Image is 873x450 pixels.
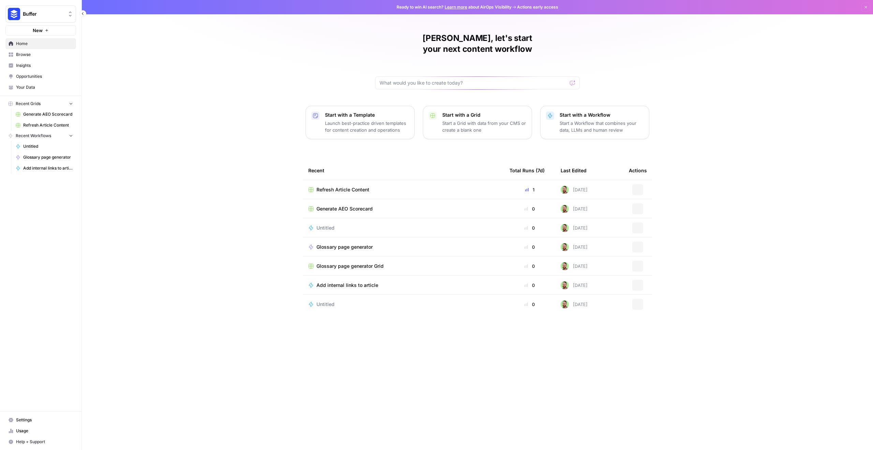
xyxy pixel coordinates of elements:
img: h0tmkl8gkwk0b1sam96cuweejb2d [561,281,569,289]
div: [DATE] [561,205,588,213]
button: Start with a TemplateLaunch best-practice driven templates for content creation and operations [306,106,415,139]
p: Start a Grid with data from your CMS or create a blank one [442,120,526,133]
span: Untitled [23,143,73,149]
p: Start with a Template [325,112,409,118]
a: Home [5,38,76,49]
div: 0 [509,282,550,289]
span: Generate AEO Scorecard [316,205,373,212]
a: Untitled [308,224,499,231]
a: Settings [5,415,76,425]
div: Actions [629,161,647,180]
span: Actions early access [517,4,558,10]
span: New [33,27,43,34]
span: Add internal links to article [23,165,73,171]
div: [DATE] [561,224,588,232]
div: [DATE] [561,262,588,270]
a: Glossary page generator Grid [308,263,499,270]
div: [DATE] [561,186,588,194]
input: What would you like to create today? [380,79,567,86]
a: Untitled [308,301,499,308]
p: Launch best-practice driven templates for content creation and operations [325,120,409,133]
span: Glossary page generator Grid [316,263,384,270]
h1: [PERSON_NAME], let's start your next content workflow [375,33,580,55]
a: Add internal links to article [308,282,499,289]
span: Add internal links to article [316,282,378,289]
span: Settings [16,417,73,423]
a: Usage [5,425,76,436]
span: Insights [16,62,73,69]
div: 0 [509,301,550,308]
span: Usage [16,428,73,434]
div: 0 [509,244,550,250]
span: Recent Grids [16,101,41,107]
span: Refresh Article Content [316,186,369,193]
span: Help + Support [16,439,73,445]
a: Generate AEO Scorecard [13,109,76,120]
div: [DATE] [561,243,588,251]
span: Home [16,41,73,47]
span: Untitled [316,301,335,308]
a: Refresh Article Content [308,186,499,193]
img: h0tmkl8gkwk0b1sam96cuweejb2d [561,300,569,308]
span: Opportunities [16,73,73,79]
div: 0 [509,205,550,212]
button: Start with a GridStart a Grid with data from your CMS or create a blank one [423,106,532,139]
img: h0tmkl8gkwk0b1sam96cuweejb2d [561,262,569,270]
a: Add internal links to article [13,163,76,174]
span: Buffer [23,11,64,17]
span: Your Data [16,84,73,90]
button: Help + Support [5,436,76,447]
button: New [5,25,76,35]
p: Start with a Workflow [560,112,643,118]
span: Browse [16,52,73,58]
p: Start a Workflow that combines your data, LLMs and human review [560,120,643,133]
a: Browse [5,49,76,60]
div: 0 [509,263,550,270]
span: Glossary page generator [23,154,73,160]
span: Glossary page generator [316,244,373,250]
a: Opportunities [5,71,76,82]
div: Total Runs (7d) [509,161,545,180]
div: [DATE] [561,281,588,289]
img: h0tmkl8gkwk0b1sam96cuweejb2d [561,224,569,232]
a: Insights [5,60,76,71]
span: Recent Workflows [16,133,51,139]
a: Glossary page generator [13,152,76,163]
img: Buffer Logo [8,8,20,20]
div: Last Edited [561,161,587,180]
a: Untitled [13,141,76,152]
div: 0 [509,224,550,231]
a: Learn more [445,4,467,10]
p: Start with a Grid [442,112,526,118]
button: Recent Workflows [5,131,76,141]
img: h0tmkl8gkwk0b1sam96cuweejb2d [561,186,569,194]
a: Glossary page generator [308,244,499,250]
a: Your Data [5,82,76,93]
button: Recent Grids [5,99,76,109]
button: Workspace: Buffer [5,5,76,23]
span: Untitled [316,224,335,231]
span: Refresh Article Content [23,122,73,128]
img: h0tmkl8gkwk0b1sam96cuweejb2d [561,205,569,213]
div: [DATE] [561,300,588,308]
img: h0tmkl8gkwk0b1sam96cuweejb2d [561,243,569,251]
span: Ready to win AI search? about AirOps Visibility [397,4,512,10]
button: Start with a WorkflowStart a Workflow that combines your data, LLMs and human review [540,106,649,139]
a: Refresh Article Content [13,120,76,131]
div: 1 [509,186,550,193]
a: Generate AEO Scorecard [308,205,499,212]
span: Generate AEO Scorecard [23,111,73,117]
div: Recent [308,161,499,180]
